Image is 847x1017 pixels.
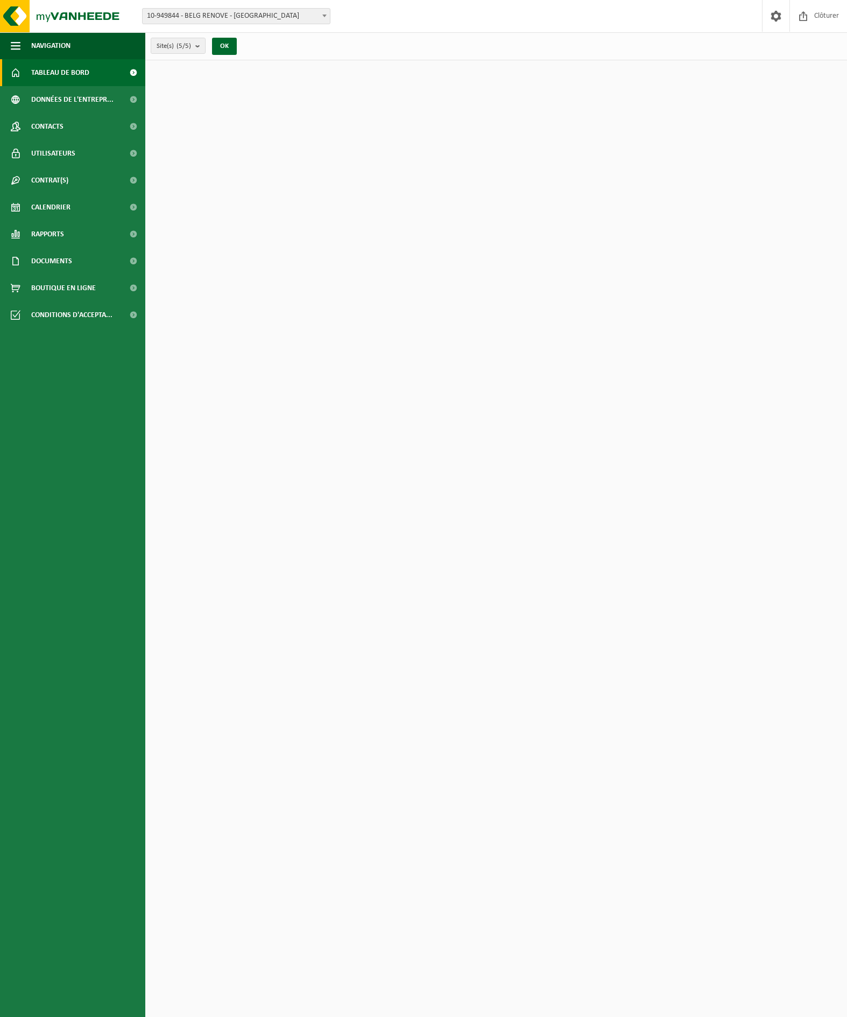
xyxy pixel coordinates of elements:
span: Navigation [31,32,70,59]
span: Rapports [31,221,64,248]
span: Données de l'entrepr... [31,86,114,113]
span: Documents [31,248,72,275]
button: Site(s)(5/5) [151,38,206,54]
span: 10-949844 - BELG RENOVE - WATERLOO [142,8,330,24]
span: Tableau de bord [31,59,89,86]
button: OK [212,38,237,55]
span: Calendrier [31,194,70,221]
span: Contrat(s) [31,167,68,194]
span: Site(s) [157,38,191,54]
count: (5/5) [177,43,191,50]
span: Boutique en ligne [31,275,96,301]
span: Contacts [31,113,63,140]
span: 10-949844 - BELG RENOVE - WATERLOO [143,9,330,24]
span: Conditions d'accepta... [31,301,112,328]
span: Utilisateurs [31,140,75,167]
